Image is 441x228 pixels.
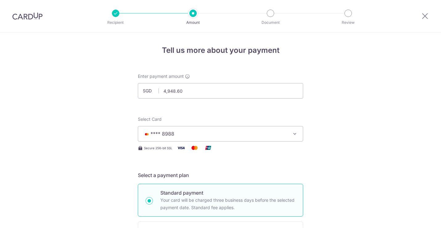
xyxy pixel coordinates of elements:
[175,144,187,152] img: Visa
[138,83,303,99] input: 0.00
[202,144,214,152] img: Union Pay
[325,19,371,26] p: Review
[12,12,43,20] img: CardUp
[138,45,303,56] h4: Tell us more about your payment
[138,73,184,79] span: Enter payment amount
[170,19,216,26] p: Amount
[144,146,172,150] span: Secure 256-bit SSL
[160,196,295,211] p: Your card will be charged three business days before the selected payment date. Standard fee appl...
[188,144,201,152] img: Mastercard
[143,88,159,94] span: SGD
[138,116,162,122] span: translation missing: en.payables.payment_networks.credit_card.summary.labels.select_card
[248,19,293,26] p: Document
[93,19,138,26] p: Recipient
[138,171,303,179] h5: Select a payment plan
[160,189,295,196] p: Standard payment
[143,132,150,136] img: MASTERCARD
